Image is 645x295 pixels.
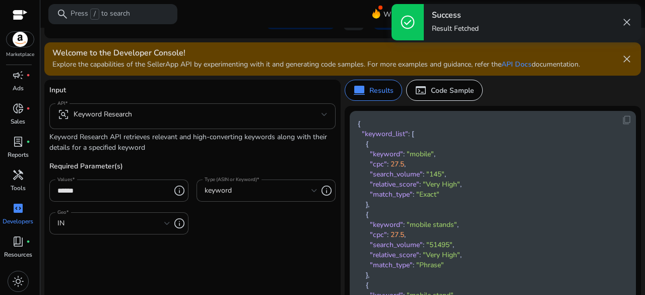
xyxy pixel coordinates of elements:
span: close [621,53,633,65]
span: info [173,185,185,197]
span: "cpc" [370,159,387,169]
p: Code Sample [431,85,474,96]
p: Ads [13,84,24,93]
span: keyword [205,186,232,195]
span: 27.5 [391,159,404,169]
span: { [366,139,368,149]
p: Explore the capabilities of the SellerApp API by experimenting with it and generating code sample... [52,59,580,70]
span: What's New [383,6,423,23]
mat-label: Values [57,176,72,183]
span: : [413,190,414,199]
span: : [408,129,410,139]
span: handyman [12,169,24,181]
span: "cpc" [370,230,387,240]
span: { [366,280,368,290]
span: "keyword" [370,220,403,229]
span: "match_type" [370,260,413,270]
span: , [444,169,446,179]
span: content_copy [622,115,632,125]
p: Developers [3,217,33,226]
p: Results [369,85,394,96]
span: info [173,217,185,229]
span: info [320,185,333,197]
span: check_circle [400,14,416,30]
span: computer [353,84,365,96]
span: [ [412,129,414,139]
p: Sales [11,117,25,126]
span: , [460,180,462,189]
span: "relative_score" [370,250,419,260]
span: , [434,149,435,159]
span: , [404,230,406,240]
p: Press to search [71,9,130,20]
span: } [366,270,368,280]
span: light_mode [12,275,24,287]
span: "match_type" [370,190,413,199]
span: { [358,119,360,129]
span: "Phrase" [416,260,444,270]
span: , [368,200,369,209]
h4: Welcome to the Developer Console! [52,48,580,58]
span: : [387,159,389,169]
div: Keyword Research [57,108,132,121]
span: : [419,180,421,189]
span: "keyword" [370,149,403,159]
span: donut_small [12,102,24,114]
span: : [387,230,389,240]
span: "145" [426,169,444,179]
p: Input [49,85,336,103]
span: fiber_manual_record [26,106,30,110]
span: lab_profile [12,136,24,148]
span: code_blocks [12,202,24,214]
h4: Success [432,11,479,20]
span: campaign [12,69,24,81]
span: fiber_manual_record [26,140,30,144]
span: , [460,250,462,260]
span: : [413,260,414,270]
p: Resources [4,250,32,259]
span: : [423,169,424,179]
span: : [403,149,405,159]
span: { [366,210,368,219]
span: close [621,16,633,28]
p: Reports [8,150,29,159]
span: "search_volume" [370,240,423,250]
span: , [404,159,406,169]
span: : [419,250,421,260]
span: , [457,220,459,229]
span: "Very High" [423,180,460,189]
span: "mobile stands" [407,220,457,229]
span: } [366,200,368,209]
p: Keyword Research API retrieves relevant and high-converting keywords along with their details for... [49,132,336,153]
span: , [368,270,369,280]
span: "mobile" [407,149,434,159]
span: book_4 [12,235,24,248]
span: : [423,240,424,250]
span: IN [57,218,64,228]
mat-label: Type (ASIN or Keyword) [205,176,257,183]
span: 27.5 [391,230,404,240]
span: fiber_manual_record [26,240,30,244]
span: "51495" [426,240,453,250]
span: , [453,240,454,250]
span: "search_volume" [370,169,423,179]
a: API Docs [501,60,532,69]
span: frame_inspect [57,108,70,121]
mat-label: Geo [57,209,66,216]
span: "Very High" [423,250,460,260]
p: Tools [11,184,26,193]
p: Marketplace [6,51,34,58]
mat-label: API [57,100,65,107]
img: amazon.svg [7,32,34,47]
span: search [56,8,69,20]
span: / [90,9,99,20]
span: fiber_manual_record [26,73,30,77]
p: Required Parameter(s) [49,161,336,180]
span: : [403,220,405,229]
span: "keyword_list" [362,129,408,139]
p: Result Fetched [432,24,479,34]
span: terminal [415,84,427,96]
span: "relative_score" [370,180,419,189]
span: "Exact" [416,190,439,199]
